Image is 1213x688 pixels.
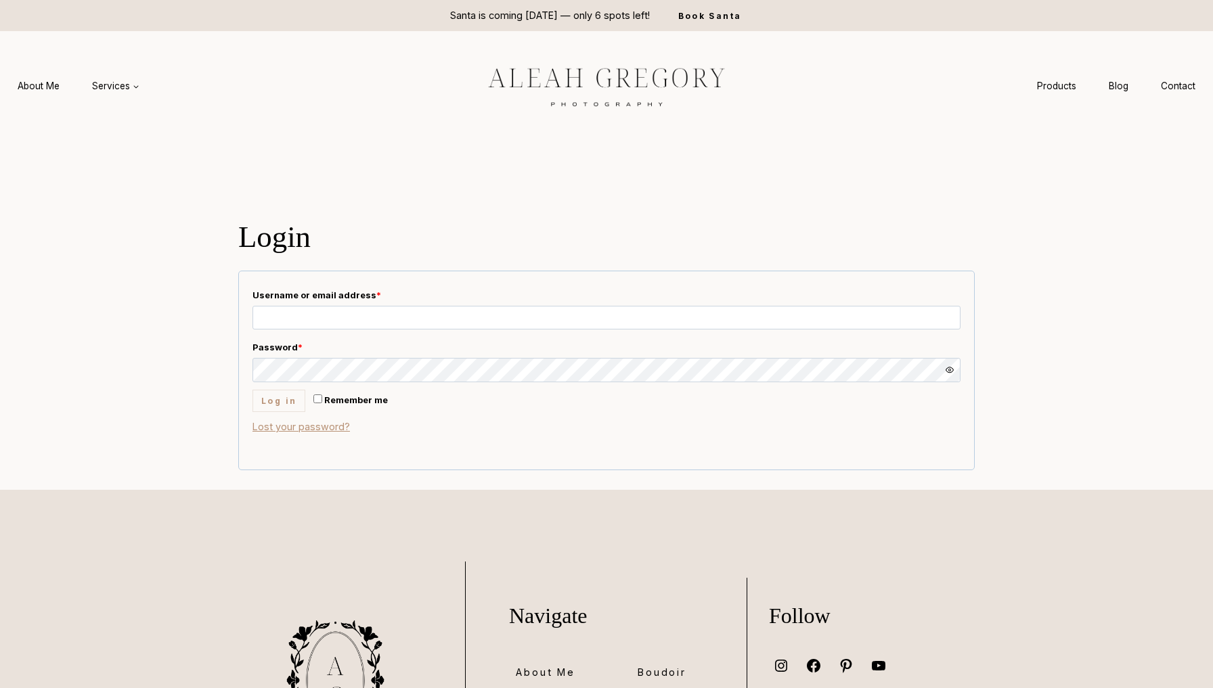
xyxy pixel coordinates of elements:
[516,660,585,684] a: About Me
[252,421,350,432] a: Lost your password?
[252,285,961,306] label: Username or email address
[638,664,686,680] span: Boudoir
[454,58,759,114] img: aleah gregory logo
[1145,74,1212,99] a: Contact
[509,599,747,632] p: Navigate
[1,74,156,99] nav: Primary
[516,664,575,680] span: About Me
[1,74,76,99] a: About Me
[252,337,961,358] label: Password
[945,365,954,375] button: Show password
[238,219,975,256] h2: Login
[769,599,1007,632] p: Follow
[638,660,697,684] a: Boudoir
[76,74,156,99] a: Services
[1021,74,1093,99] a: Products
[313,394,322,403] input: Remember me
[450,8,650,23] p: Santa is coming [DATE] — only 6 spots left!
[1021,74,1212,99] nav: Secondary
[92,79,139,93] span: Services
[1093,74,1145,99] a: Blog
[324,394,388,405] span: Remember me
[252,390,305,412] button: Log in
